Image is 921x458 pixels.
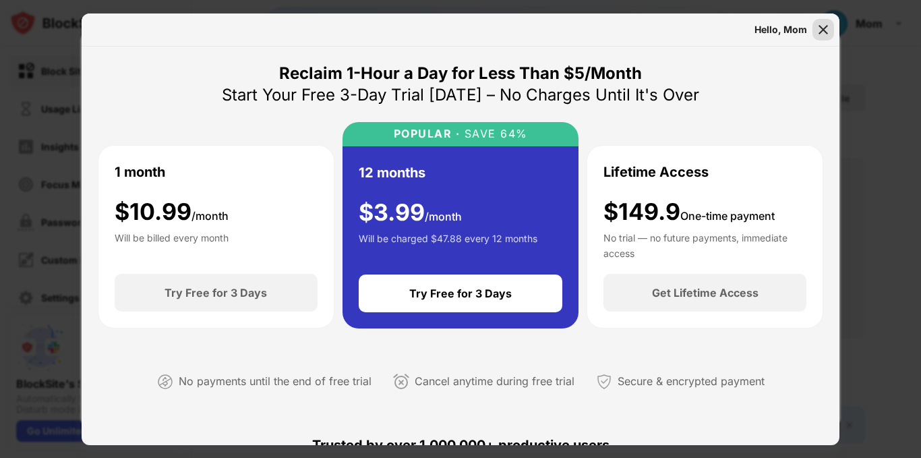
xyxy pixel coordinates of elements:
div: Will be charged $47.88 every 12 months [359,231,537,258]
div: 12 months [359,163,425,183]
div: Secure & encrypted payment [618,372,765,391]
img: secured-payment [596,374,612,390]
div: Hello, Mom [754,24,807,35]
div: Try Free for 3 Days [165,286,267,299]
div: $ 3.99 [359,199,462,227]
div: Get Lifetime Access [652,286,759,299]
div: Will be billed every month [115,231,229,258]
span: /month [425,210,462,223]
span: One-time payment [680,209,775,223]
div: Cancel anytime during free trial [415,372,574,391]
img: not-paying [157,374,173,390]
div: No trial — no future payments, immediate access [603,231,806,258]
div: SAVE 64% [460,127,528,140]
div: $149.9 [603,198,775,226]
span: /month [191,209,229,223]
div: Reclaim 1-Hour a Day for Less Than $5/Month [279,63,642,84]
div: Try Free for 3 Days [409,287,512,300]
div: No payments until the end of free trial [179,372,372,391]
div: POPULAR · [394,127,460,140]
div: Lifetime Access [603,162,709,182]
img: cancel-anytime [393,374,409,390]
div: 1 month [115,162,165,182]
div: Start Your Free 3-Day Trial [DATE] – No Charges Until It's Over [222,84,699,106]
div: $ 10.99 [115,198,229,226]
